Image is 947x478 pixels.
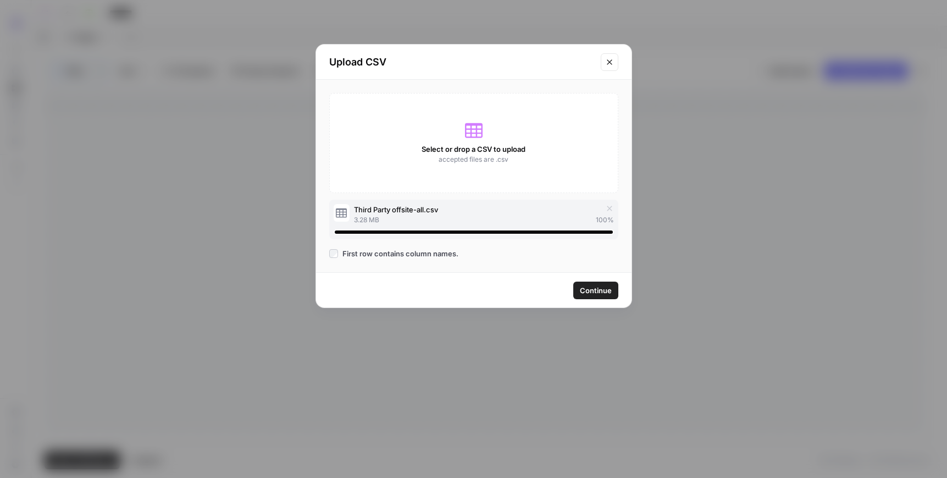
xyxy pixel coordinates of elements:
[596,215,614,225] span: 100 %
[439,155,508,164] span: accepted files are .csv
[601,53,618,71] button: Close modal
[354,204,438,215] span: Third Party offsite-all.csv
[422,144,525,155] span: Select or drop a CSV to upload
[329,54,594,70] h2: Upload CSV
[580,285,612,296] span: Continue
[329,249,338,258] input: First row contains column names.
[573,282,618,299] button: Continue
[342,248,458,259] span: First row contains column names.
[354,215,379,225] span: 3.28 MB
